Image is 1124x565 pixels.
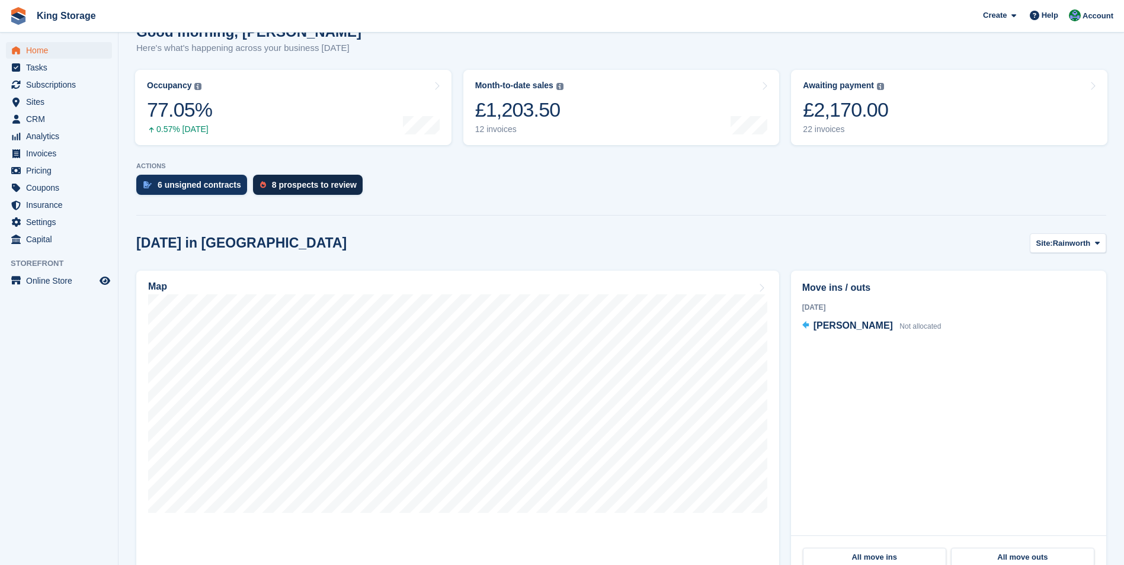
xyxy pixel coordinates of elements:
a: menu [6,162,112,179]
div: 77.05% [147,98,212,122]
h2: Map [148,281,167,292]
span: Tasks [26,59,97,76]
a: menu [6,59,112,76]
a: Occupancy 77.05% 0.57% [DATE] [135,70,451,145]
span: Rainworth [1053,237,1091,249]
span: Account [1083,10,1113,22]
img: prospect-51fa495bee0391a8d652442698ab0144808aea92771e9ea1ae160a38d050c398.svg [260,181,266,188]
div: £2,170.00 [803,98,888,122]
a: [PERSON_NAME] Not allocated [802,319,942,334]
a: Month-to-date sales £1,203.50 12 invoices [463,70,780,145]
span: Coupons [26,179,97,196]
div: Awaiting payment [803,81,874,91]
a: menu [6,197,112,213]
a: menu [6,145,112,162]
span: Subscriptions [26,76,97,93]
a: King Storage [32,6,101,25]
a: menu [6,128,112,145]
img: John King [1069,9,1081,21]
span: Help [1042,9,1058,21]
p: ACTIONS [136,162,1106,170]
span: Sites [26,94,97,110]
div: 0.57% [DATE] [147,124,212,134]
span: Settings [26,214,97,230]
a: menu [6,214,112,230]
a: menu [6,179,112,196]
p: Here's what's happening across your business [DATE] [136,41,361,55]
a: Preview store [98,274,112,288]
span: Invoices [26,145,97,162]
span: Pricing [26,162,97,179]
span: Insurance [26,197,97,213]
img: icon-info-grey-7440780725fd019a000dd9b08b2336e03edf1995a4989e88bcd33f0948082b44.svg [877,83,884,90]
a: menu [6,94,112,110]
span: Capital [26,231,97,248]
span: Create [983,9,1007,21]
span: [PERSON_NAME] [814,320,893,330]
div: [DATE] [802,302,1095,313]
span: Analytics [26,128,97,145]
span: Home [26,42,97,59]
button: Site: Rainworth [1030,233,1106,253]
a: menu [6,272,112,289]
a: Awaiting payment £2,170.00 22 invoices [791,70,1107,145]
a: menu [6,231,112,248]
img: stora-icon-8386f47178a22dfd0bd8f6a31ec36ba5ce8667c1dd55bd0f319d3a0aa187defe.svg [9,7,27,25]
span: Online Store [26,272,97,289]
a: menu [6,42,112,59]
div: Occupancy [147,81,191,91]
a: 6 unsigned contracts [136,175,253,201]
div: 8 prospects to review [272,180,357,190]
a: menu [6,111,112,127]
span: Not allocated [899,322,941,330]
div: Month-to-date sales [475,81,553,91]
a: 8 prospects to review [253,175,369,201]
div: £1,203.50 [475,98,563,122]
span: Storefront [11,258,118,269]
div: 12 invoices [475,124,563,134]
span: CRM [26,111,97,127]
img: icon-info-grey-7440780725fd019a000dd9b08b2336e03edf1995a4989e88bcd33f0948082b44.svg [194,83,201,90]
div: 22 invoices [803,124,888,134]
img: contract_signature_icon-13c848040528278c33f63329250d36e43548de30e8caae1d1a13099fd9432cc5.svg [143,181,152,188]
a: menu [6,76,112,93]
h2: Move ins / outs [802,281,1095,295]
img: icon-info-grey-7440780725fd019a000dd9b08b2336e03edf1995a4989e88bcd33f0948082b44.svg [556,83,563,90]
span: Site: [1036,237,1053,249]
div: 6 unsigned contracts [158,180,241,190]
h2: [DATE] in [GEOGRAPHIC_DATA] [136,235,347,251]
